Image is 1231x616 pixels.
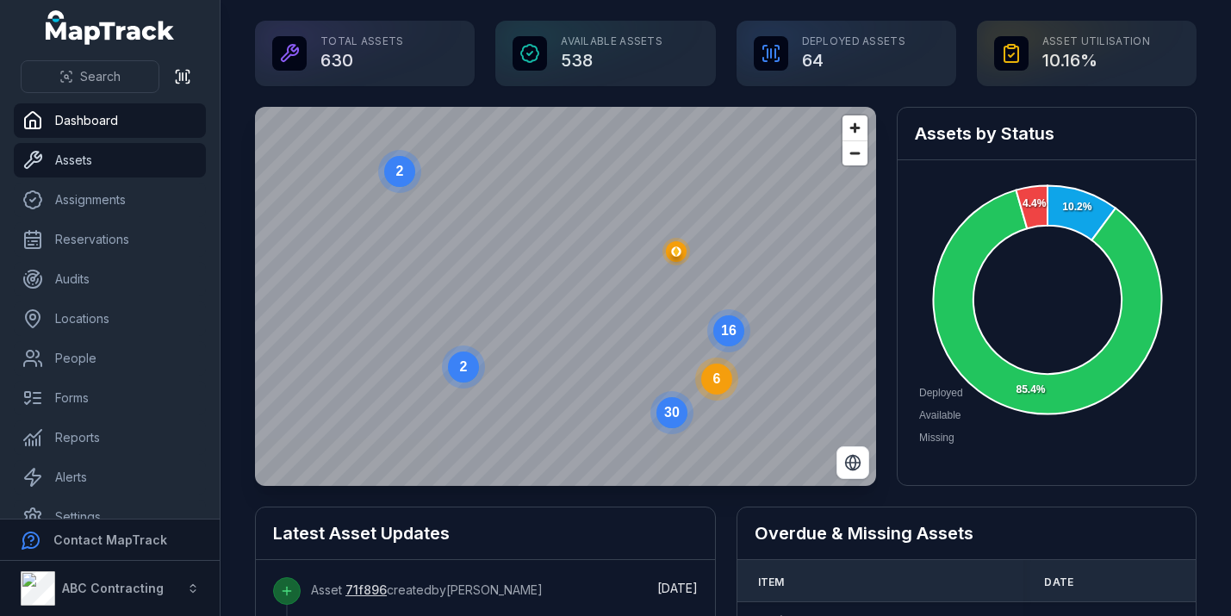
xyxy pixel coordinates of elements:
[311,582,543,597] span: Asset created by [PERSON_NAME]
[14,500,206,534] a: Settings
[842,115,867,140] button: Zoom in
[14,103,206,138] a: Dashboard
[657,581,698,595] span: [DATE]
[919,432,954,444] span: Missing
[919,387,963,399] span: Deployed
[396,164,404,178] text: 2
[919,409,961,421] span: Available
[14,420,206,455] a: Reports
[14,143,206,177] a: Assets
[755,521,1179,545] h2: Overdue & Missing Assets
[14,262,206,296] a: Audits
[721,323,737,338] text: 16
[14,341,206,376] a: People
[255,107,876,486] canvas: Map
[14,222,206,257] a: Reservations
[46,10,175,45] a: MapTrack
[460,359,468,374] text: 2
[21,60,159,93] button: Search
[14,381,206,415] a: Forms
[664,405,680,420] text: 30
[713,371,721,386] text: 6
[1044,576,1073,589] span: Date
[345,582,387,599] a: 71f896
[758,576,785,589] span: Item
[14,302,206,336] a: Locations
[836,446,869,479] button: Switch to Satellite View
[842,140,867,165] button: Zoom out
[53,532,167,547] strong: Contact MapTrack
[915,121,1178,146] h2: Assets by Status
[273,521,698,545] h2: Latest Asset Updates
[14,460,206,495] a: Alerts
[62,581,164,595] strong: ABC Contracting
[80,68,121,85] span: Search
[657,581,698,595] time: 05/09/2025, 10:29:18 am
[14,183,206,217] a: Assignments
